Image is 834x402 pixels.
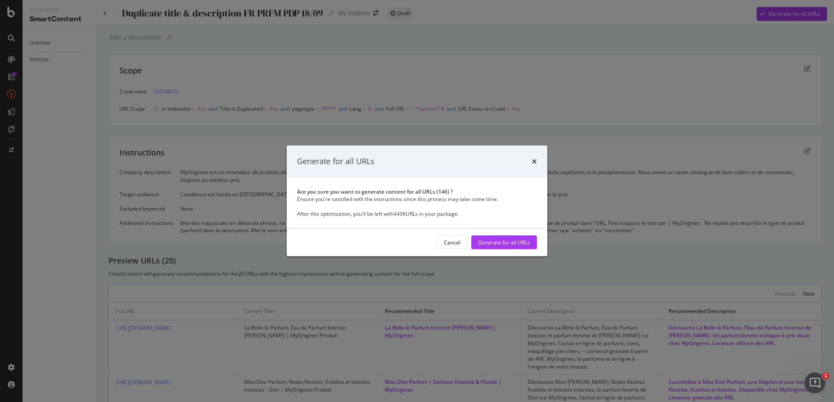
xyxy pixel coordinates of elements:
[297,156,374,167] div: Generate for all URLs
[822,372,829,379] span: 1
[532,156,537,167] div: times
[297,210,537,217] div: After this optimization, you'll be left with 449K URLs in your package.
[287,145,547,256] div: modal
[437,236,468,250] button: Cancel
[478,239,530,246] div: Generate for all URLs
[804,372,825,393] iframe: Intercom live chat
[471,236,537,250] button: Generate for all URLs
[297,195,537,203] div: Ensure you're satisfied with the instructions since this process may take some time.
[444,239,460,246] div: Cancel
[297,188,537,195] div: Are you sure you want to generate content for all URLs ( 146 ) ?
